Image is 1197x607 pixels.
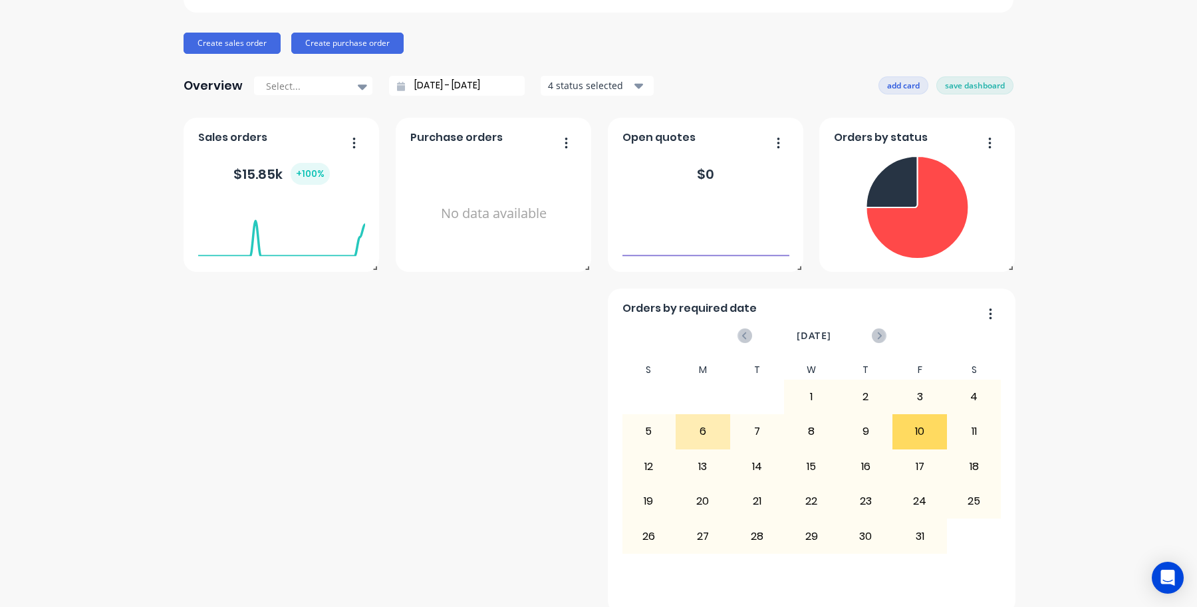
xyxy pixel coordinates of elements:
[731,450,784,483] div: 14
[1152,562,1184,594] div: Open Intercom Messenger
[893,519,946,552] div: 31
[622,415,676,448] div: 5
[785,519,838,552] div: 29
[548,78,632,92] div: 4 status selected
[839,450,892,483] div: 16
[622,360,676,380] div: S
[948,415,1001,448] div: 11
[878,76,928,94] button: add card
[184,72,243,99] div: Overview
[697,164,714,184] div: $ 0
[676,415,730,448] div: 6
[676,519,730,552] div: 27
[834,130,928,146] span: Orders by status
[541,76,654,96] button: 4 status selected
[893,380,946,414] div: 3
[785,450,838,483] div: 15
[410,151,577,277] div: No data available
[198,130,267,146] span: Sales orders
[676,485,730,518] div: 20
[731,519,784,552] div: 28
[622,485,676,518] div: 19
[839,519,892,552] div: 30
[892,360,947,380] div: F
[785,485,838,518] div: 22
[622,130,696,146] span: Open quotes
[784,360,839,380] div: W
[839,380,892,414] div: 2
[785,415,838,448] div: 8
[948,380,1001,414] div: 4
[797,328,831,343] span: [DATE]
[893,485,946,518] div: 24
[839,360,893,380] div: T
[893,450,946,483] div: 17
[947,360,1001,380] div: S
[233,163,330,185] div: $ 15.85k
[676,450,730,483] div: 13
[839,485,892,518] div: 23
[948,485,1001,518] div: 25
[622,519,676,552] div: 26
[410,130,503,146] span: Purchase orders
[730,360,785,380] div: T
[936,76,1013,94] button: save dashboard
[839,415,892,448] div: 9
[622,450,676,483] div: 12
[291,163,330,185] div: + 100 %
[184,33,281,54] button: Create sales order
[291,33,404,54] button: Create purchase order
[676,360,730,380] div: M
[948,450,1001,483] div: 18
[785,380,838,414] div: 1
[731,415,784,448] div: 7
[731,485,784,518] div: 21
[893,415,946,448] div: 10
